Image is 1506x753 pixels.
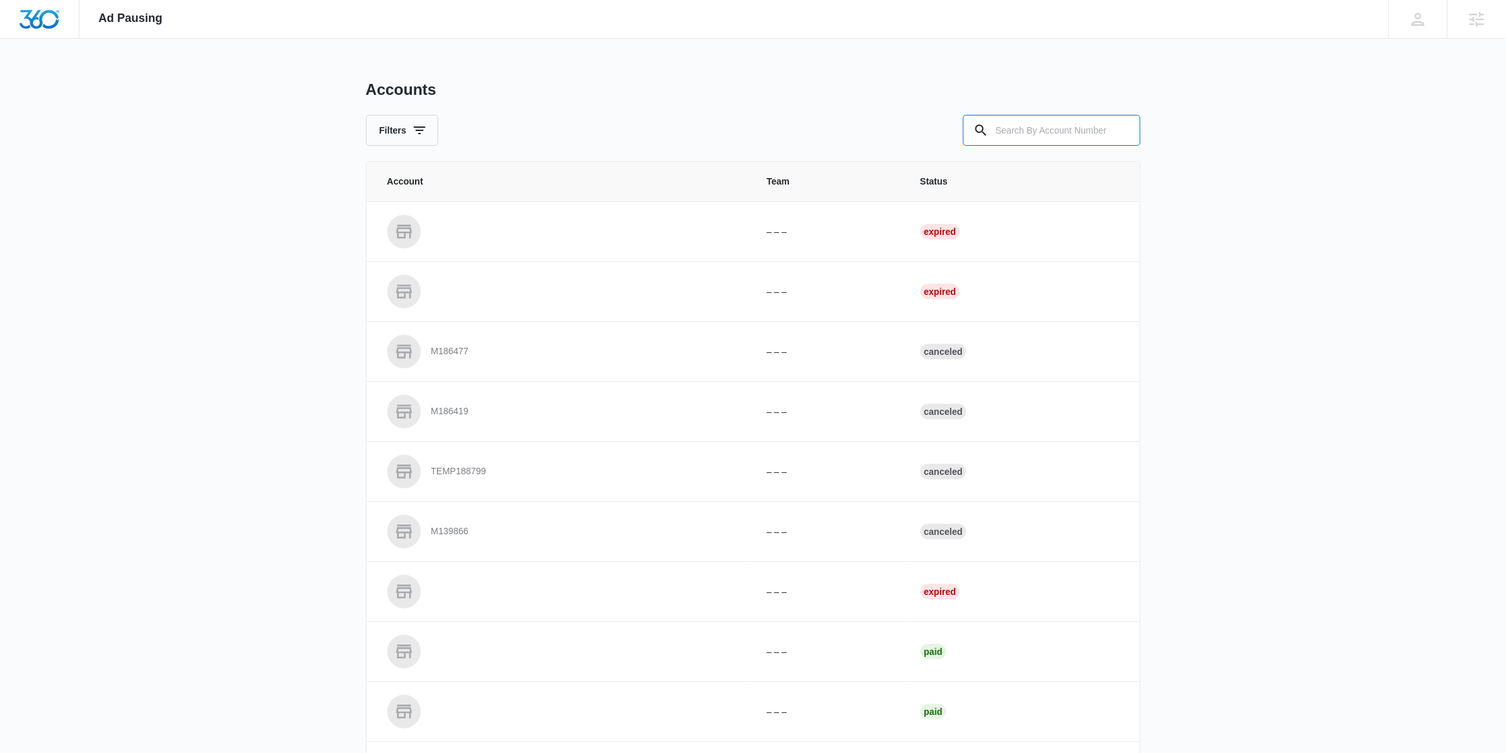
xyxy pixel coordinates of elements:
p: TEMP188799 [431,465,487,478]
button: Filters [366,115,438,146]
a: M139866 [387,515,736,548]
span: Account [387,175,736,188]
div: Expired [921,584,961,599]
p: – – – [767,405,890,419]
span: Team [767,175,890,188]
div: Expired [921,224,961,239]
h1: Accounts [366,80,436,99]
p: – – – [767,705,890,719]
p: – – – [767,585,890,599]
div: Canceled [921,344,967,359]
p: – – – [767,465,890,479]
div: Canceled [921,404,967,419]
p: – – – [767,225,890,239]
div: Expired [921,284,961,299]
p: – – – [767,345,890,359]
p: – – – [767,645,890,659]
span: Ad Pausing [99,12,163,25]
div: Paid [921,704,947,719]
a: M186477 [387,335,736,368]
a: TEMP188799 [387,455,736,488]
div: Canceled [921,524,967,539]
span: Status [921,175,1119,188]
div: Paid [921,644,947,659]
p: – – – [767,525,890,539]
p: M139866 [431,525,469,538]
p: M186419 [431,405,469,418]
div: Canceled [921,464,967,479]
input: Search By Account Number [963,115,1141,146]
p: – – – [767,285,890,299]
a: M186419 [387,395,736,428]
p: M186477 [431,345,469,358]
